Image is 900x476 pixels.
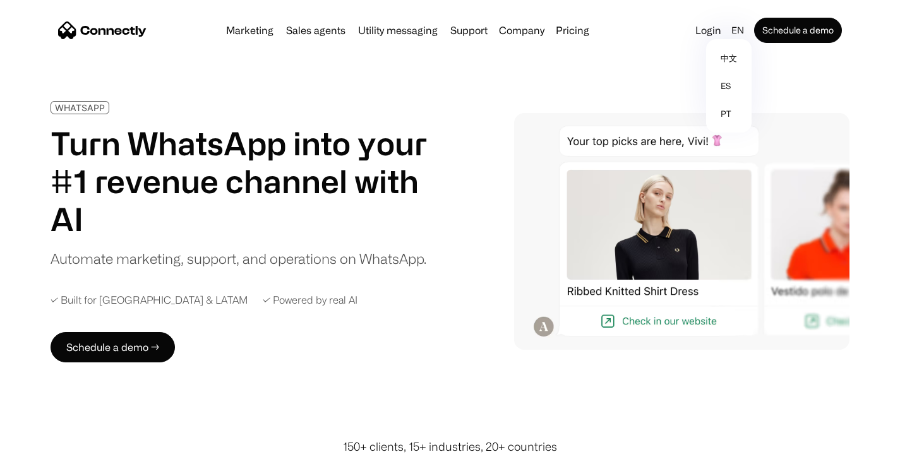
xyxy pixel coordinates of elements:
ul: Language list [25,454,76,472]
a: Pricing [551,25,594,35]
a: Marketing [221,25,279,35]
div: en [731,21,744,39]
a: 中文 [711,44,747,72]
a: Sales agents [281,25,351,35]
a: pt [711,100,747,128]
div: WHATSAPP [55,103,105,112]
div: ✓ Powered by real AI [263,294,357,306]
aside: Language selected: English [13,453,76,472]
div: en [726,21,752,39]
a: es [711,72,747,100]
div: Company [499,21,544,39]
a: Schedule a demo → [51,332,175,362]
nav: en [706,39,752,133]
a: Support [445,25,493,35]
div: ✓ Built for [GEOGRAPHIC_DATA] & LATAM [51,294,248,306]
a: home [58,21,147,40]
a: Login [690,21,726,39]
h1: Turn WhatsApp into your #1 revenue channel with AI [51,124,438,238]
a: Schedule a demo [754,18,842,43]
div: Automate marketing, support, and operations on WhatsApp. [51,248,426,269]
a: Utility messaging [353,25,443,35]
div: Company [495,21,548,39]
div: 150+ clients, 15+ industries, 20+ countries [343,438,557,455]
